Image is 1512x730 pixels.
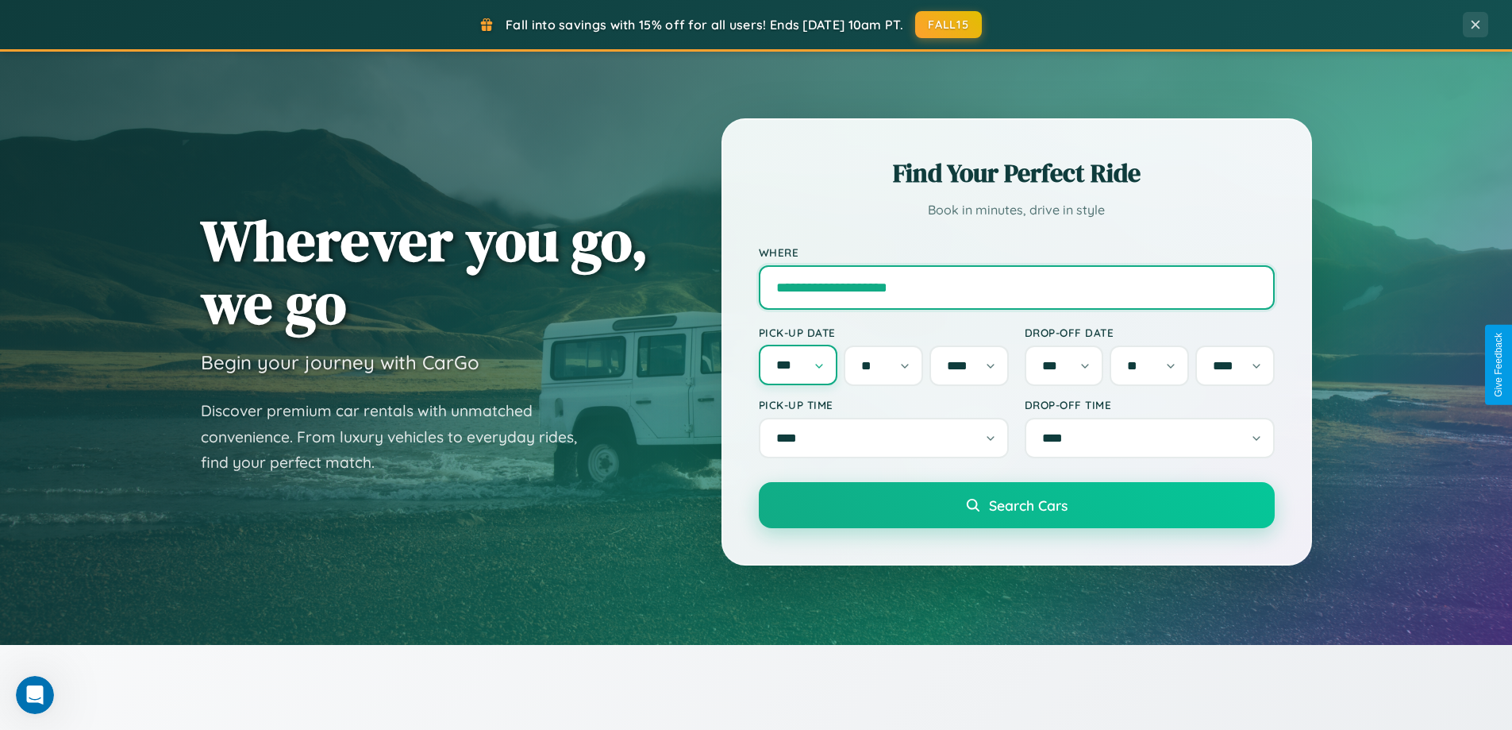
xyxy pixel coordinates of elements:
[1025,326,1275,339] label: Drop-off Date
[1493,333,1504,397] div: Give Feedback
[989,496,1068,514] span: Search Cars
[915,11,982,38] button: FALL15
[201,350,479,374] h3: Begin your journey with CarGo
[201,398,598,476] p: Discover premium car rentals with unmatched convenience. From luxury vehicles to everyday rides, ...
[1025,398,1275,411] label: Drop-off Time
[506,17,903,33] span: Fall into savings with 15% off for all users! Ends [DATE] 10am PT.
[759,245,1275,259] label: Where
[759,326,1009,339] label: Pick-up Date
[759,482,1275,528] button: Search Cars
[759,156,1275,191] h2: Find Your Perfect Ride
[759,398,1009,411] label: Pick-up Time
[201,209,648,334] h1: Wherever you go, we go
[759,199,1275,222] p: Book in minutes, drive in style
[16,676,54,714] iframe: Intercom live chat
